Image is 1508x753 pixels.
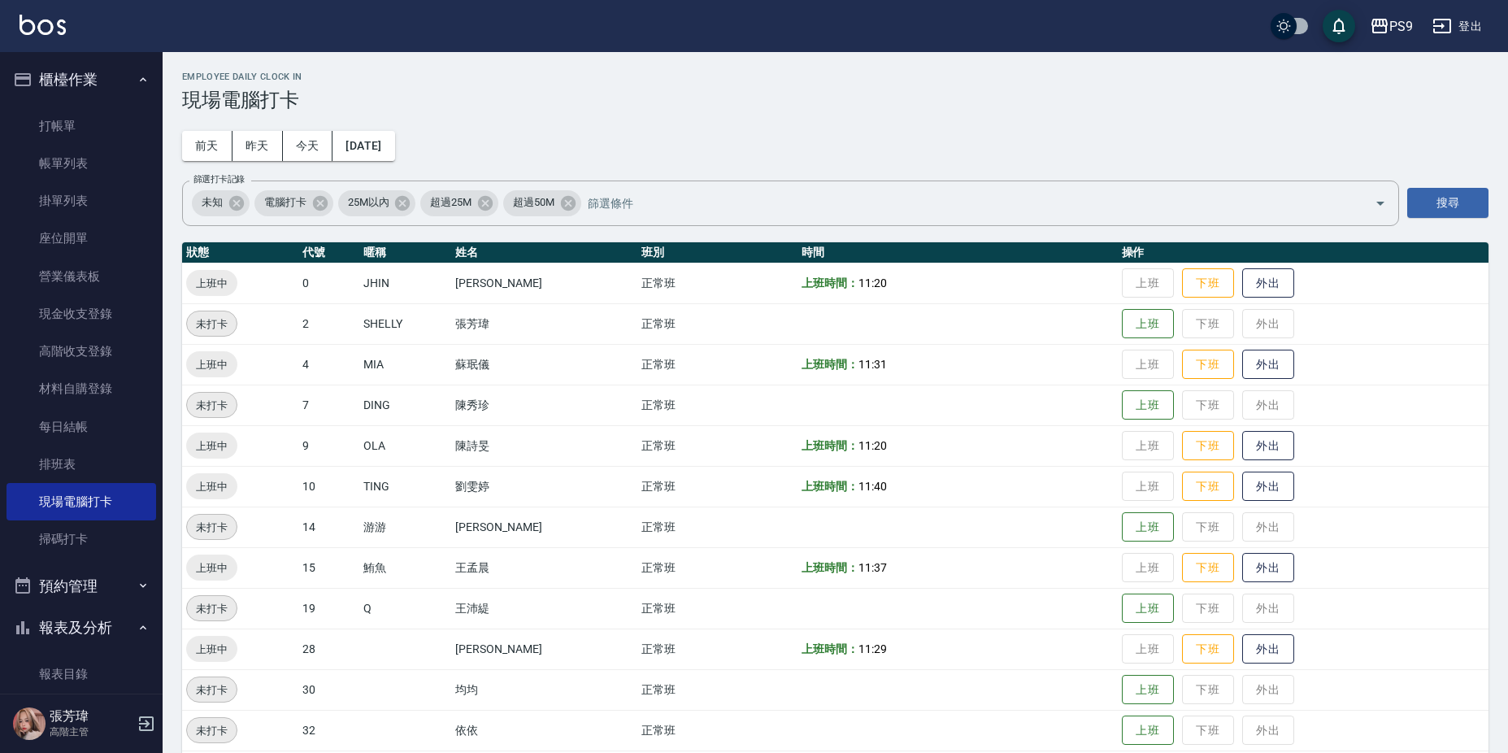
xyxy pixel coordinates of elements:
[7,607,156,649] button: 報表及分析
[637,303,797,344] td: 正常班
[283,131,333,161] button: 今天
[1407,188,1488,218] button: 搜尋
[637,507,797,547] td: 正常班
[451,629,637,669] td: [PERSON_NAME]
[1182,350,1234,380] button: 下班
[7,220,156,257] a: 座位開單
[7,59,156,101] button: 櫃檯作業
[192,194,233,211] span: 未知
[451,344,637,385] td: 蘇珉儀
[1122,390,1174,420] button: 上班
[7,370,156,407] a: 材料自購登錄
[187,519,237,536] span: 未打卡
[7,107,156,145] a: 打帳單
[1242,472,1294,502] button: 外出
[858,642,887,655] span: 11:29
[451,710,637,751] td: 依依
[298,425,359,466] td: 9
[637,385,797,425] td: 正常班
[1122,594,1174,624] button: 上班
[338,194,399,211] span: 25M以內
[1182,634,1234,664] button: 下班
[50,708,133,725] h5: 張芳瑋
[1118,242,1488,263] th: 操作
[637,547,797,588] td: 正常班
[1122,716,1174,746] button: 上班
[298,385,359,425] td: 7
[186,275,237,292] span: 上班中
[1182,431,1234,461] button: 下班
[637,425,797,466] td: 正常班
[584,189,1346,217] input: 篩選條件
[858,480,887,493] span: 11:40
[802,276,858,289] b: 上班時間：
[298,669,359,710] td: 30
[13,707,46,740] img: Person
[298,263,359,303] td: 0
[858,561,887,574] span: 11:37
[186,437,237,455] span: 上班中
[7,408,156,446] a: 每日結帳
[451,303,637,344] td: 張芳瑋
[1363,10,1419,43] button: PS9
[451,263,637,303] td: [PERSON_NAME]
[187,681,237,699] span: 未打卡
[359,344,452,385] td: MIA
[1242,268,1294,298] button: 外出
[1242,350,1294,380] button: 外出
[1122,675,1174,705] button: 上班
[797,242,1117,263] th: 時間
[7,565,156,607] button: 預約管理
[182,72,1488,82] h2: Employee Daily Clock In
[7,483,156,520] a: 現場電腦打卡
[7,182,156,220] a: 掛單列表
[359,263,452,303] td: JHIN
[359,303,452,344] td: SHELLY
[1389,16,1413,37] div: PS9
[359,242,452,263] th: 暱稱
[858,276,887,289] span: 11:20
[1122,309,1174,339] button: 上班
[451,466,637,507] td: 劉雯婷
[1242,553,1294,583] button: 外出
[637,242,797,263] th: 班別
[182,242,298,263] th: 狀態
[298,466,359,507] td: 10
[359,547,452,588] td: 鮪魚
[802,480,858,493] b: 上班時間：
[802,561,858,574] b: 上班時間：
[186,641,237,658] span: 上班中
[186,478,237,495] span: 上班中
[254,194,316,211] span: 電腦打卡
[7,446,156,483] a: 排班表
[637,263,797,303] td: 正常班
[298,242,359,263] th: 代號
[7,333,156,370] a: 高階收支登錄
[7,520,156,558] a: 掃碼打卡
[359,385,452,425] td: DING
[359,466,452,507] td: TING
[1242,634,1294,664] button: 外出
[420,194,481,211] span: 超過25M
[298,547,359,588] td: 15
[298,303,359,344] td: 2
[503,194,564,211] span: 超過50M
[1367,190,1393,216] button: Open
[637,344,797,385] td: 正常班
[298,507,359,547] td: 14
[1122,512,1174,542] button: 上班
[359,588,452,629] td: Q
[359,425,452,466] td: OLA
[1426,11,1488,41] button: 登出
[332,131,394,161] button: [DATE]
[338,190,416,216] div: 25M以內
[192,190,250,216] div: 未知
[182,131,233,161] button: 前天
[451,588,637,629] td: 王沛緹
[637,669,797,710] td: 正常班
[451,385,637,425] td: 陳秀珍
[1182,268,1234,298] button: 下班
[451,669,637,710] td: 均均
[187,600,237,617] span: 未打卡
[1242,431,1294,461] button: 外出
